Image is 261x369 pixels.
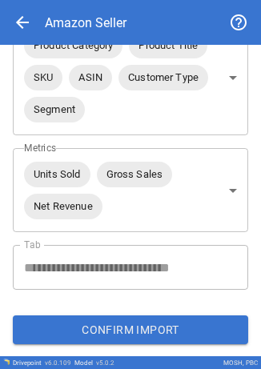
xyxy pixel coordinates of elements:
span: v 5.0.2 [96,359,114,367]
div: MOSH, PBC [223,359,258,367]
label: Tab [24,238,41,251]
div: Drivepoint [13,359,71,367]
span: Net Revenue [24,197,102,215]
span: ASIN [69,68,112,86]
span: Product Title [129,36,207,54]
div: Model [74,359,114,367]
button: Confirm Import [13,315,248,344]
span: Gross Sales [97,165,173,183]
div: Amazon Seller [45,15,126,30]
label: Metrics [24,141,56,154]
span: SKU [24,68,62,86]
span: v 6.0.109 [45,359,71,367]
span: Units Sold [24,165,90,183]
img: Drivepoint [3,359,10,365]
span: Product Category [24,36,122,54]
span: Segment [24,100,85,118]
span: Customer Type [118,68,208,86]
span: arrow_back [13,13,32,32]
